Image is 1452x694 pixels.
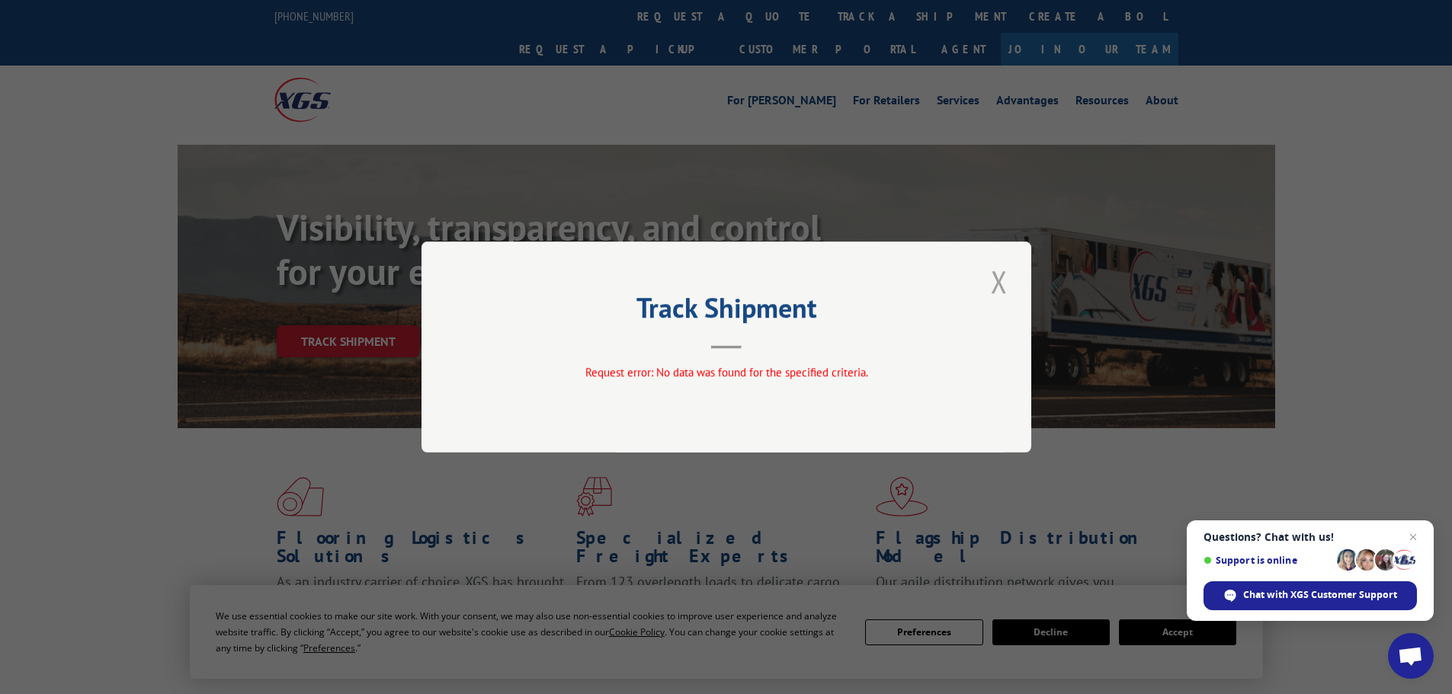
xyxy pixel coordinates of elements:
span: Chat with XGS Customer Support [1243,588,1397,602]
span: Request error: No data was found for the specified criteria. [585,365,867,379]
button: Close modal [986,261,1012,302]
span: Chat with XGS Customer Support [1204,581,1417,610]
a: Open chat [1388,633,1434,679]
h2: Track Shipment [498,297,955,326]
span: Support is online [1204,555,1332,566]
span: Questions? Chat with us! [1204,531,1417,543]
